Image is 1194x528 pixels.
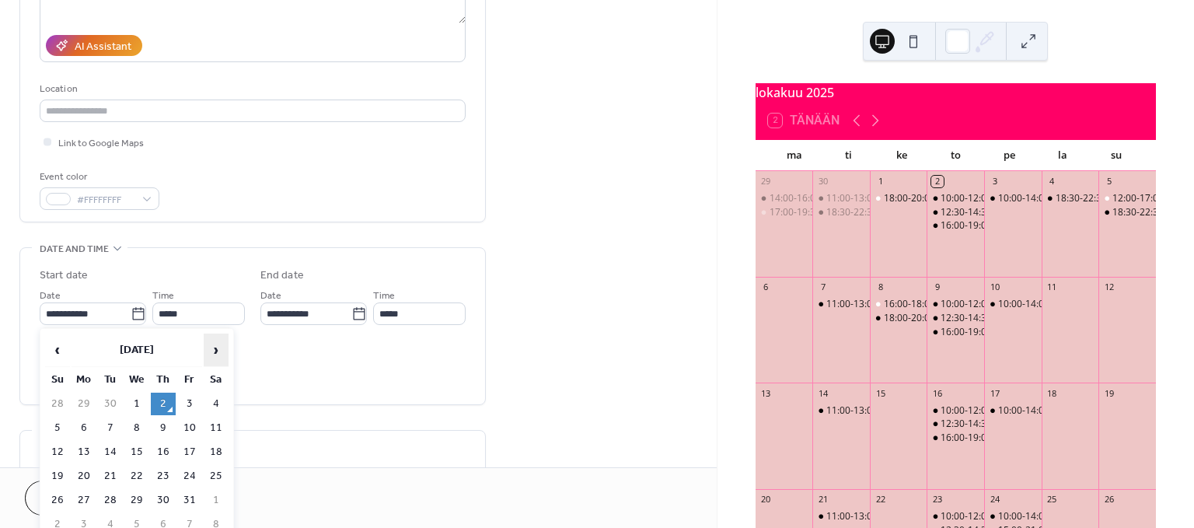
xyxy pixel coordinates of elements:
div: 10:00-12:00 Kivistön eläkeläiskerhon kuvataiteilijat [941,192,1158,205]
div: 12 [1103,281,1115,293]
td: 16 [151,441,176,463]
td: 23 [151,465,176,488]
div: 22 [875,494,886,505]
td: 29 [72,393,96,415]
div: 16:00-19:00 Credo Meet [927,219,984,233]
span: Link to Google Maps [58,135,144,152]
div: 16:00-19:00 Credo Meet [941,219,1046,233]
div: Start date [40,267,88,284]
td: 25 [204,465,229,488]
th: [DATE] [72,334,202,367]
th: Mo [72,369,96,391]
td: 28 [45,393,70,415]
div: 12:30-14:30 Kivistö-Kanniston kyläystävät [927,418,984,431]
td: 21 [98,465,123,488]
td: 14 [98,441,123,463]
div: 19 [1103,387,1115,399]
th: Su [45,369,70,391]
div: 11 [1046,281,1058,293]
td: 17 [177,441,202,463]
div: 15 [875,387,886,399]
td: 20 [72,465,96,488]
div: to [929,140,983,171]
div: 11:00-13:00 [PERSON_NAME] [826,404,953,418]
div: 13 [760,387,772,399]
div: 16:00-18:00 Kivistön Marttojen hallituksen kokous [870,298,927,311]
div: 10:00-12:00 Kivistön eläkeläiskerhon kuvataiteilijat [927,510,984,523]
td: 6 [72,417,96,439]
span: Time [373,288,395,304]
td: 31 [177,489,202,512]
div: su [1090,140,1143,171]
td: 13 [72,441,96,463]
span: ‹ [46,334,69,365]
div: 8 [875,281,886,293]
div: 29 [760,176,772,187]
div: 16:00-19:00 Credo Meet [927,326,984,339]
div: 10:00-14:00 Kivistön kohtaamispaikka /Kivistö Meeting Point [984,404,1042,418]
td: 26 [45,489,70,512]
div: 18:00-20:00 Kivistön Marttojen kässäkahvila [870,312,927,325]
td: 30 [151,489,176,512]
div: lokakuu 2025 [756,83,1156,102]
div: 12:30-14:30 Kivistö-Kanniston kyläystävät [927,312,984,325]
div: 11:00-13:00 [PERSON_NAME] [826,298,953,311]
div: AI Assistant [75,39,131,55]
div: 12:30-14:30 Kivistö-Kanniston kyläystävät [927,206,984,219]
div: 12:00-17:00 Varattu yksityiskäyttöön [1098,192,1156,205]
div: 18:00-20:00 Varattu kokouskäyttöön [870,192,927,205]
div: Event color [40,169,156,185]
div: 14:00-16:00 Kivistön eläkeläiskerhon lukupiiri [770,192,964,205]
div: 25 [1046,494,1058,505]
div: 16:00-19:00 Credo Meet [927,432,984,445]
td: 1 [124,393,149,415]
div: 21 [817,494,829,505]
div: 1 [875,176,886,187]
span: Date and time [40,241,109,257]
div: 7 [817,281,829,293]
div: 16:00-19:00 Credo Meet [941,326,1046,339]
div: ti [822,140,875,171]
div: la [1036,140,1090,171]
div: 16 [931,387,943,399]
td: 24 [177,465,202,488]
div: 11:00-13:00 [PERSON_NAME] [826,510,953,523]
div: pe [983,140,1036,171]
div: 16:00-19:00 Credo Meet [941,432,1046,445]
td: 7 [98,417,123,439]
div: 30 [817,176,829,187]
td: 30 [98,393,123,415]
button: AI Assistant [46,35,142,56]
div: 9 [931,281,943,293]
div: Location [40,81,463,97]
div: 4 [1046,176,1058,187]
td: 18 [204,441,229,463]
div: End date [260,267,304,284]
button: Cancel [25,481,120,516]
div: 20 [760,494,772,505]
td: 28 [98,489,123,512]
div: 23 [931,494,943,505]
td: 3 [177,393,202,415]
div: 10:00-14:00 Kivistön kohtaamispaikka /Kivistö Meeting Point [984,192,1042,205]
div: 14 [817,387,829,399]
td: 15 [124,441,149,463]
td: 29 [124,489,149,512]
td: 11 [204,417,229,439]
div: 18:30-22:30 Offline.podi [812,206,870,219]
td: 5 [45,417,70,439]
div: 17:00-19:30 Varattu kokouskäyttöön [770,206,925,219]
div: ma [768,140,822,171]
th: Th [151,369,176,391]
div: 2 [931,176,943,187]
div: 14:00-16:00 Kivistön eläkeläiskerhon lukupiiri [756,192,813,205]
div: 16:00-18:00 Kivistön Marttojen hallituksen kokous [884,298,1098,311]
div: 18:00-20:00 Varattu kokouskäyttöön [884,192,1039,205]
th: Tu [98,369,123,391]
div: 11:00-13:00 Olotilakahvila [812,192,870,205]
span: Time [152,288,174,304]
div: 10:00-14:00 Kivistön kohtaamispaikka /Kivistö Meeting Point [984,298,1042,311]
div: 10:00-12:00 Kivistön eläkeläiskerhon kuvataiteilijat [927,404,984,418]
div: 18 [1046,387,1058,399]
div: 10:00-12:00 Kivistön eläkeläiskerhon kuvataiteilijat [941,510,1158,523]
